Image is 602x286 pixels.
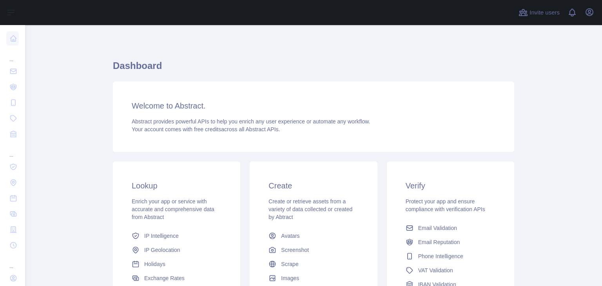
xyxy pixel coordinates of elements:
span: Enrich your app or service with accurate and comprehensive data from Abstract [132,198,214,220]
span: Invite users [529,8,560,17]
span: Images [281,274,299,282]
a: Phone Intelligence [403,249,499,263]
h1: Dashboard [113,60,514,78]
a: Email Validation [403,221,499,235]
span: IP Intelligence [144,232,179,240]
button: Invite users [517,6,561,19]
span: Abstract provides powerful APIs to help you enrich any user experience or automate any workflow. [132,118,370,125]
a: Holidays [129,257,225,271]
span: Holidays [144,260,165,268]
a: Exchange Rates [129,271,225,285]
a: Avatars [265,229,361,243]
h3: Create [268,180,358,191]
span: Screenshot [281,246,309,254]
span: Phone Intelligence [418,252,463,260]
span: Email Validation [418,224,457,232]
h3: Lookup [132,180,221,191]
a: Images [265,271,361,285]
span: Scrape [281,260,298,268]
span: Email Reputation [418,238,460,246]
div: ... [6,254,19,270]
span: Protect your app and ensure compliance with verification APIs [406,198,485,212]
a: VAT Validation [403,263,499,277]
a: Screenshot [265,243,361,257]
a: Scrape [265,257,361,271]
a: Email Reputation [403,235,499,249]
h3: Verify [406,180,495,191]
div: ... [6,143,19,158]
span: Exchange Rates [144,274,185,282]
span: VAT Validation [418,266,453,274]
span: IP Geolocation [144,246,180,254]
h3: Welcome to Abstract. [132,100,495,111]
span: Your account comes with across all Abstract APIs. [132,126,280,132]
a: IP Geolocation [129,243,225,257]
a: IP Intelligence [129,229,225,243]
span: Avatars [281,232,299,240]
span: free credits [194,126,221,132]
span: Create or retrieve assets from a variety of data collected or created by Abtract [268,198,352,220]
div: ... [6,47,19,63]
